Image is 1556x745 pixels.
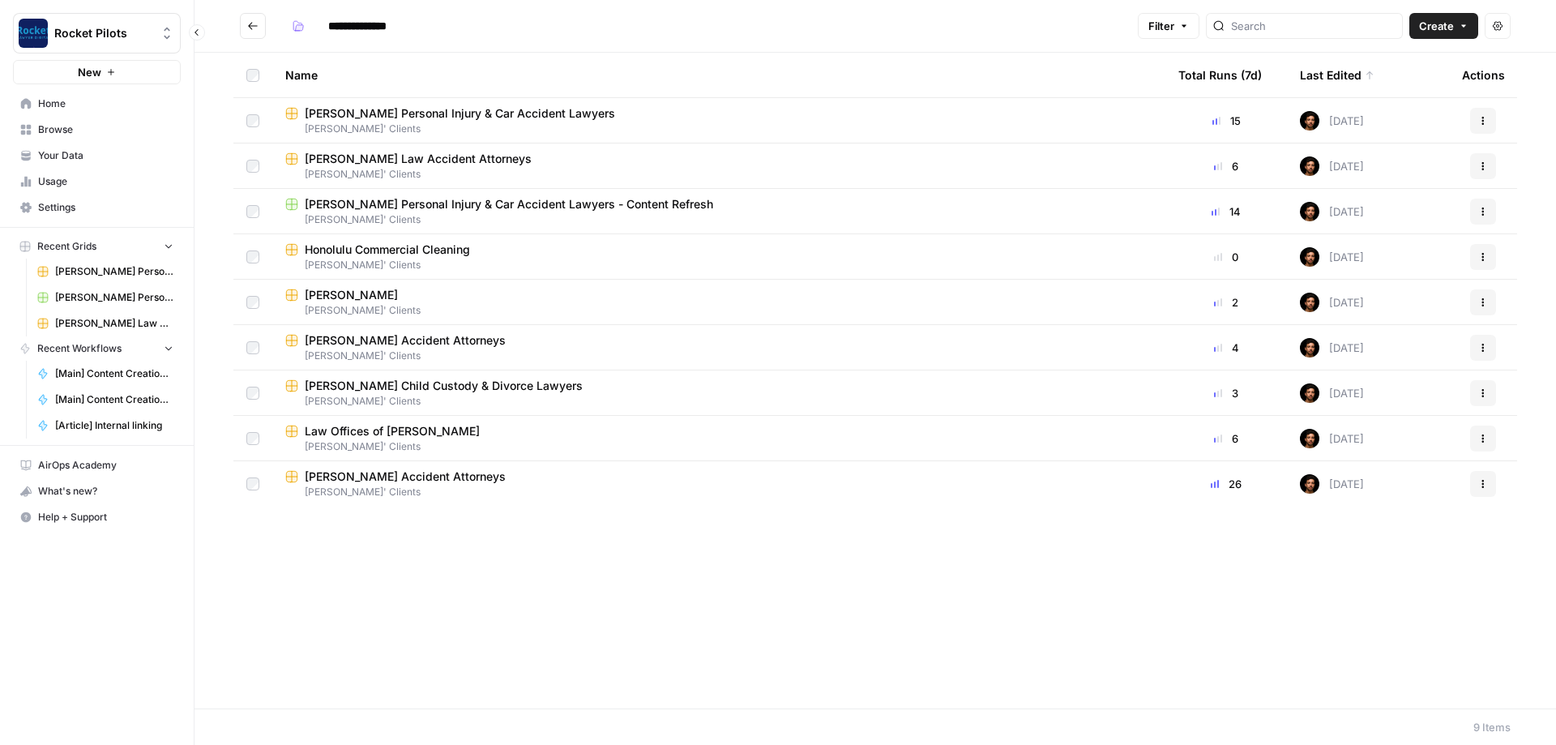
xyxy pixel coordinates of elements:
[1300,247,1364,267] div: [DATE]
[240,13,266,39] button: Go back
[285,469,1152,499] a: [PERSON_NAME] Accident Attorneys[PERSON_NAME]' Clients
[305,378,583,394] span: [PERSON_NAME] Child Custody & Divorce Lawyers
[1138,13,1199,39] button: Filter
[1300,247,1319,267] img: wt756mygx0n7rybn42vblmh42phm
[1300,383,1319,403] img: wt756mygx0n7rybn42vblmh42phm
[38,148,173,163] span: Your Data
[1178,113,1274,129] div: 15
[285,53,1152,97] div: Name
[13,195,181,221] a: Settings
[30,310,181,336] a: [PERSON_NAME] Law Accident Attorneys
[285,167,1152,182] span: [PERSON_NAME]' Clients
[1148,18,1174,34] span: Filter
[1300,111,1364,131] div: [DATE]
[38,96,173,111] span: Home
[1462,53,1505,97] div: Actions
[38,122,173,137] span: Browse
[285,378,1152,409] a: [PERSON_NAME] Child Custody & Divorce Lawyers[PERSON_NAME]' Clients
[55,316,173,331] span: [PERSON_NAME] Law Accident Attorneys
[13,60,181,84] button: New
[13,13,181,54] button: Workspace: Rocket Pilots
[38,458,173,473] span: AirOps Academy
[285,105,1152,136] a: [PERSON_NAME] Personal Injury & Car Accident Lawyers[PERSON_NAME]' Clients
[1300,156,1364,176] div: [DATE]
[1300,338,1364,358] div: [DATE]
[78,64,101,80] span: New
[305,242,470,258] span: Honolulu Commercial Cleaning
[13,504,181,530] button: Help + Support
[55,366,173,381] span: [Main] Content Creation Article
[1178,203,1274,220] div: 14
[55,290,173,305] span: [PERSON_NAME] Personal Injury & Car Accident Lawyers - Content Refresh
[1300,202,1319,221] img: wt756mygx0n7rybn42vblmh42phm
[1300,338,1319,358] img: wt756mygx0n7rybn42vblmh42phm
[285,212,1152,227] span: [PERSON_NAME]' Clients
[30,259,181,285] a: [PERSON_NAME] Personal Injury & Car Accident Lawyers
[285,439,1152,454] span: [PERSON_NAME]' Clients
[305,423,480,439] span: Law Offices of [PERSON_NAME]
[1300,293,1364,312] div: [DATE]
[305,105,615,122] span: [PERSON_NAME] Personal Injury & Car Accident Lawyers
[13,117,181,143] a: Browse
[38,510,173,524] span: Help + Support
[1178,294,1274,310] div: 2
[30,413,181,439] a: [Article] Internal linking
[1178,430,1274,447] div: 6
[1178,249,1274,265] div: 0
[1419,18,1454,34] span: Create
[1473,719,1511,735] div: 9 Items
[55,392,173,407] span: [Main] Content Creation Brief
[37,341,122,356] span: Recent Workflows
[305,287,398,303] span: [PERSON_NAME]
[1300,429,1364,448] div: [DATE]
[305,151,532,167] span: [PERSON_NAME] Law Accident Attorneys
[38,174,173,189] span: Usage
[55,264,173,279] span: [PERSON_NAME] Personal Injury & Car Accident Lawyers
[285,196,1152,227] a: [PERSON_NAME] Personal Injury & Car Accident Lawyers - Content Refresh[PERSON_NAME]' Clients
[285,242,1152,272] a: Honolulu Commercial Cleaning[PERSON_NAME]' Clients
[285,303,1152,318] span: [PERSON_NAME]' Clients
[1300,429,1319,448] img: wt756mygx0n7rybn42vblmh42phm
[30,285,181,310] a: [PERSON_NAME] Personal Injury & Car Accident Lawyers - Content Refresh
[285,394,1152,409] span: [PERSON_NAME]' Clients
[13,478,181,504] button: What's new?
[13,452,181,478] a: AirOps Academy
[30,361,181,387] a: [Main] Content Creation Article
[55,418,173,433] span: [Article] Internal linking
[1178,385,1274,401] div: 3
[13,91,181,117] a: Home
[1300,202,1364,221] div: [DATE]
[54,25,152,41] span: Rocket Pilots
[305,332,506,349] span: [PERSON_NAME] Accident Attorneys
[1300,474,1319,494] img: wt756mygx0n7rybn42vblmh42phm
[285,423,1152,454] a: Law Offices of [PERSON_NAME][PERSON_NAME]' Clients
[13,143,181,169] a: Your Data
[1409,13,1478,39] button: Create
[305,196,713,212] span: [PERSON_NAME] Personal Injury & Car Accident Lawyers - Content Refresh
[1178,340,1274,356] div: 4
[1300,474,1364,494] div: [DATE]
[1178,53,1262,97] div: Total Runs (7d)
[1231,18,1396,34] input: Search
[19,19,48,48] img: Rocket Pilots Logo
[285,332,1152,363] a: [PERSON_NAME] Accident Attorneys[PERSON_NAME]' Clients
[13,234,181,259] button: Recent Grids
[1300,156,1319,176] img: wt756mygx0n7rybn42vblmh42phm
[285,258,1152,272] span: [PERSON_NAME]' Clients
[285,349,1152,363] span: [PERSON_NAME]' Clients
[285,151,1152,182] a: [PERSON_NAME] Law Accident Attorneys[PERSON_NAME]' Clients
[1178,476,1274,492] div: 26
[285,287,1152,318] a: [PERSON_NAME][PERSON_NAME]' Clients
[1300,111,1319,131] img: wt756mygx0n7rybn42vblmh42phm
[285,122,1152,136] span: [PERSON_NAME]' Clients
[13,336,181,361] button: Recent Workflows
[14,479,180,503] div: What's new?
[30,387,181,413] a: [Main] Content Creation Brief
[305,469,506,485] span: [PERSON_NAME] Accident Attorneys
[285,485,1152,499] span: [PERSON_NAME]' Clients
[1300,53,1374,97] div: Last Edited
[38,200,173,215] span: Settings
[1300,293,1319,312] img: wt756mygx0n7rybn42vblmh42phm
[37,239,96,254] span: Recent Grids
[1300,383,1364,403] div: [DATE]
